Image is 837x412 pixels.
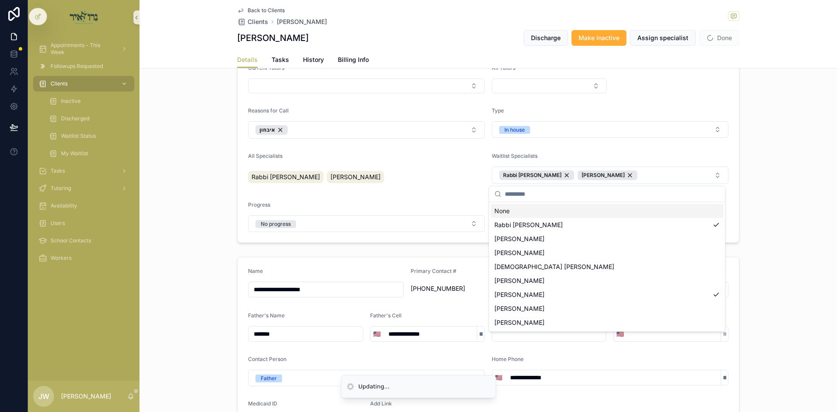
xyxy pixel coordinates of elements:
p: [PERSON_NAME] [61,392,111,401]
span: Primary Contact # [411,268,456,274]
a: Tutoring [33,180,134,196]
a: Tasks [272,52,289,69]
button: Select Button [614,326,626,342]
a: Details [237,52,258,68]
span: Contact Person [248,356,286,362]
a: Billing Info [338,52,369,69]
button: Unselect 408 [578,170,637,180]
a: Availability [33,198,134,214]
div: scrollable content [28,35,139,277]
button: Select Button [248,121,485,139]
span: Appointments - This Week [51,42,114,56]
span: Discharge [531,34,561,42]
span: School Contacts [51,237,91,244]
span: Add Link [370,400,392,407]
div: No progress [261,220,291,228]
span: Progress [248,201,270,208]
a: Appointments - This Week [33,41,134,57]
span: [PERSON_NAME] [494,249,544,257]
span: 🇺🇸 [616,330,624,338]
span: Waitlist Specialists [492,153,538,159]
span: Rabbi [PERSON_NAME] [252,173,320,181]
span: Father's Cell [370,312,401,319]
span: [PERSON_NAME] [494,290,544,299]
button: Discharge [524,30,568,46]
span: Make Inactive [578,34,619,42]
span: Reasons for Call [248,107,289,114]
button: Select Button [248,370,485,386]
button: Select Button [248,78,485,93]
h1: [PERSON_NAME] [237,32,309,44]
span: [PERSON_NAME] [494,304,544,313]
span: Waitlist Status [61,133,96,140]
a: Clients [33,76,134,92]
a: Tasks [33,163,134,179]
a: Back to Clients [237,7,285,14]
a: History [303,52,324,69]
span: Clients [248,17,268,26]
span: Father's Name [248,312,285,319]
a: My Waitlist [44,146,134,161]
span: Tasks [272,55,289,64]
div: Father [261,375,277,382]
span: Rabbi [PERSON_NAME] [494,221,563,229]
span: Rabbi [PERSON_NAME] [503,172,561,179]
span: Tutoring [51,185,71,192]
span: Details [237,55,258,64]
span: Workers [51,255,71,262]
span: Name [248,268,263,274]
span: Inactive [61,98,81,105]
span: Tasks [51,167,65,174]
span: Type [492,107,504,114]
span: [PHONE_NUMBER] [411,284,566,293]
div: None [491,204,723,218]
span: History [303,55,324,64]
span: איבחון [259,126,275,133]
div: Suggestions [489,202,725,331]
a: [PERSON_NAME] [277,17,327,26]
a: Waitlist Status [44,128,134,144]
span: Billing Info [338,55,369,64]
img: App logo [70,10,98,24]
span: Clients [51,80,68,87]
div: In house [504,126,525,134]
span: [DEMOGRAPHIC_DATA] [PERSON_NAME] [494,262,614,271]
a: Workers [33,250,134,266]
span: My Waitlist [61,150,88,157]
span: Assign specialist [637,34,688,42]
span: Back to Clients [248,7,285,14]
span: [PERSON_NAME] [330,173,381,181]
button: Select Button [371,326,383,342]
a: Clients [237,17,268,26]
a: School Contacts [33,233,134,249]
span: All Specialists [248,153,282,159]
a: Users [33,215,134,231]
span: [PERSON_NAME] [582,172,625,179]
span: Availability [51,202,77,209]
span: JW [38,391,49,402]
a: Inactive [44,93,134,109]
a: Discharged [44,111,134,126]
span: [PERSON_NAME] [494,235,544,243]
button: Select Button [492,78,607,93]
span: Followups Requested [51,63,103,70]
button: Select Button [492,167,728,184]
span: Users [51,220,65,227]
span: 🇺🇸 [495,373,502,382]
span: [PERSON_NAME] [494,318,544,327]
button: Assign specialist [630,30,696,46]
span: Medicaid ID [248,400,277,407]
span: Discharged [61,115,89,122]
div: Updating... [358,382,390,391]
button: Unselect 5 [255,125,288,135]
button: Unselect 415 [499,170,574,180]
a: Followups Requested [33,58,134,74]
span: Home Phone [492,356,524,362]
span: 🇺🇸 [373,330,381,338]
button: Select Button [492,370,505,385]
button: Make Inactive [572,30,626,46]
button: Select Button [492,121,728,138]
span: [PERSON_NAME] [494,276,544,285]
button: Select Button [248,215,485,232]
